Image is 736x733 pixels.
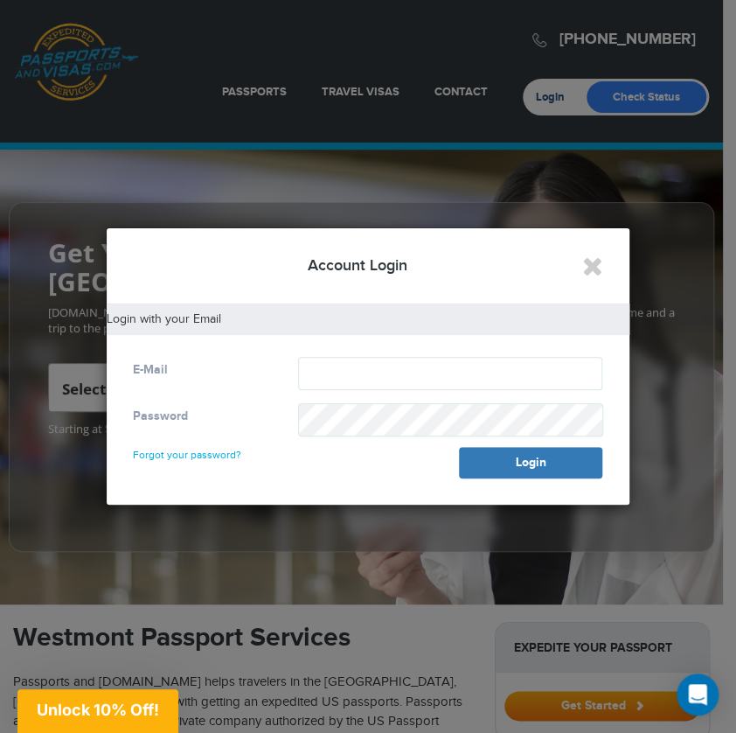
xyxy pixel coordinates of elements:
[133,433,241,461] a: Forgot your password?
[17,689,178,733] div: Unlock 10% Off!
[107,313,629,326] h5: Login with your Email
[133,255,603,277] h4: Account Login
[459,447,602,478] button: Login
[582,253,603,281] button: Close
[37,701,159,719] span: Unlock 10% Off!
[677,674,719,716] div: Open Intercom Messenger
[133,361,168,379] label: E-Mail
[133,408,188,425] label: Password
